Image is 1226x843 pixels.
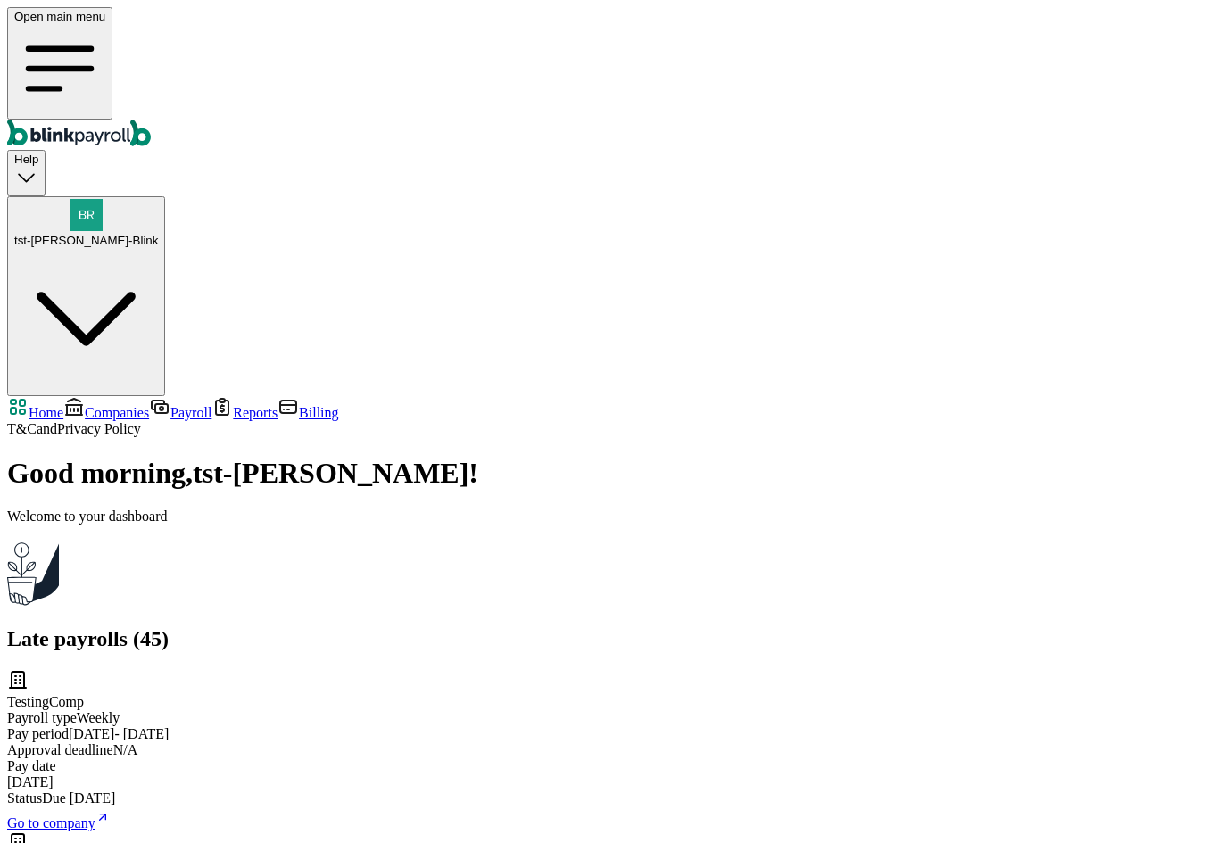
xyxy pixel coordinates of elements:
[7,726,69,741] span: Pay period
[7,742,113,757] span: Approval deadline
[29,405,63,420] span: Home
[37,421,57,436] span: and
[7,7,1219,150] nav: Global
[7,774,54,789] span: [DATE]
[113,742,138,757] span: N/A
[7,815,95,831] span: Go to company
[7,508,1219,525] p: Welcome to your dashboard
[7,758,56,773] span: Pay date
[14,10,105,23] span: Open main menu
[69,726,169,741] span: [DATE] - [DATE]
[7,790,42,806] span: Status
[7,694,84,709] span: TestingComp
[14,234,158,247] span: tst-[PERSON_NAME]-Blink
[7,710,77,725] span: Payroll type
[7,627,1219,651] h2: Late payrolls ( 45 )
[14,153,38,166] span: Help
[170,405,211,420] span: Payroll
[42,790,115,806] span: Due [DATE]
[1137,757,1226,843] iframe: Chat Widget
[85,405,149,420] span: Companies
[299,405,338,420] span: Billing
[77,710,120,725] span: Weekly
[7,457,1219,490] h1: Good morning , tst-[PERSON_NAME] !
[57,421,141,436] span: Privacy Policy
[7,396,1219,437] nav: Sidebar
[233,405,278,420] span: Reports
[7,421,37,436] span: T&C
[7,539,59,606] img: Plant illustration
